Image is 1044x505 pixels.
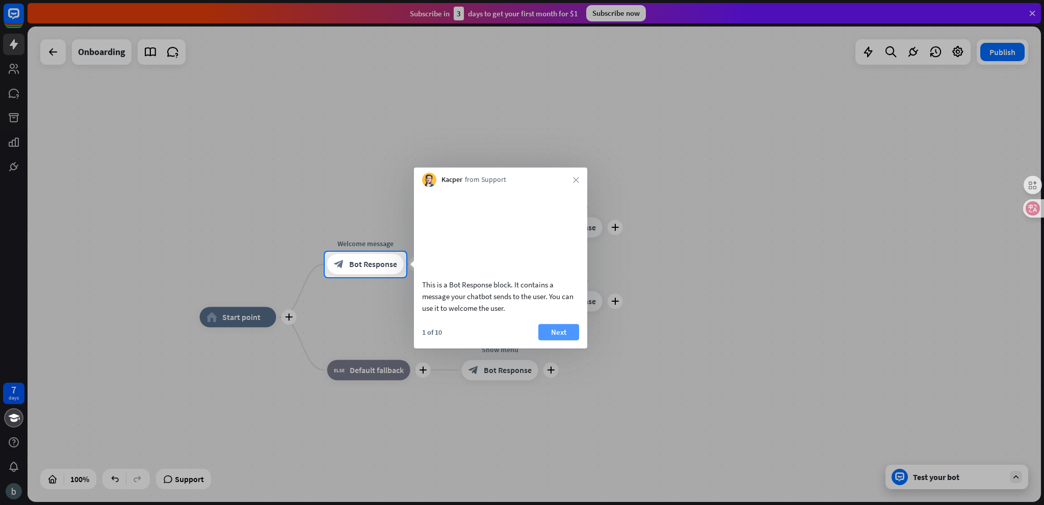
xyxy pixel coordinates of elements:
[538,324,579,340] button: Next
[441,175,462,185] span: Kacper
[573,177,579,183] i: close
[422,327,442,336] div: 1 of 10
[334,259,344,270] i: block_bot_response
[465,175,506,185] span: from Support
[349,259,397,270] span: Bot Response
[422,278,579,313] div: This is a Bot Response block. It contains a message your chatbot sends to the user. You can use i...
[8,4,39,35] button: Open LiveChat chat widget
